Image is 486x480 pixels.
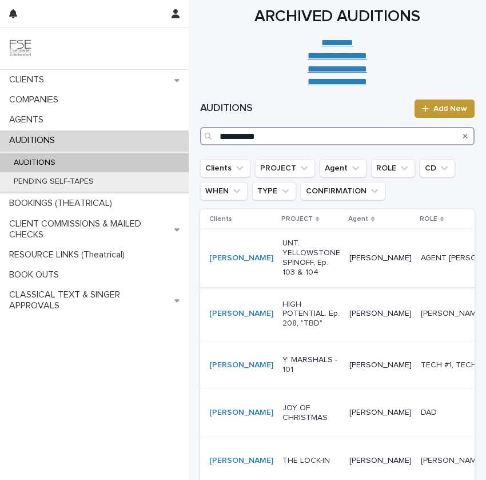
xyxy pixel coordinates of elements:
p: [PERSON_NAME] [349,408,412,418]
button: WHEN [200,182,248,200]
a: [PERSON_NAME] [209,309,273,319]
p: AGENTS [5,114,53,125]
h1: ARCHIVED AUDITIONS [200,6,475,27]
p: HIGH POTENTIAL. Ep. 208, "TBD" [282,300,340,328]
p: [PERSON_NAME] [349,253,412,263]
a: [PERSON_NAME] [209,456,273,466]
button: Agent [320,159,367,177]
p: DAD [421,406,439,418]
button: ROLE [371,159,415,177]
span: Add New [433,105,467,113]
p: UNT. YELLOWSTONE SPINOFF, Ep. 103 & 104 [282,239,340,277]
a: [PERSON_NAME] [209,408,273,418]
p: BOOKINGS (THEATRICAL) [5,198,121,209]
p: [PERSON_NAME] [349,360,412,370]
p: PROJECT [281,213,313,225]
h1: AUDITIONS [200,102,408,116]
p: CLASSICAL TEXT & SINGER APPROVALS [5,289,174,311]
a: Add New [415,100,475,118]
a: [PERSON_NAME] [209,253,273,263]
p: THE LOCK-IN [282,456,340,466]
input: Search [200,127,475,145]
p: AGENT GELLER [421,251,485,263]
p: BAUER (BODYGUARD) [421,307,485,319]
button: CONFIRMATION [301,182,385,200]
p: [PERSON_NAME] [349,309,412,319]
p: Agent [348,213,368,225]
p: PENDING SELF-TAPES [5,177,103,187]
button: Clients [200,159,250,177]
p: TECH #1, TECH #2 [421,358,485,370]
p: Clients [209,213,232,225]
button: PROJECT [255,159,315,177]
p: CLIENT COMMISSIONS & MAILED CHECKS [5,219,174,240]
p: JOY OF CHRISTMAS [282,403,340,423]
p: AUDITIONS [5,135,64,146]
button: TYPE [252,182,296,200]
p: [PERSON_NAME] [349,456,412,466]
p: ROLE [420,213,437,225]
p: CLIENTS [5,74,53,85]
p: RESOURCE LINKS (Theatrical) [5,249,134,260]
p: Y: MARSHALS - 101 [282,355,340,375]
p: BOOK OUTS [5,269,68,280]
p: COMPANIES [5,94,67,105]
p: AUDITIONS [5,158,65,168]
img: 9JgRvJ3ETPGCJDhvPVA5 [9,37,32,60]
a: [PERSON_NAME] [209,360,273,370]
p: [PERSON_NAME] [421,454,485,466]
button: CD [420,159,455,177]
